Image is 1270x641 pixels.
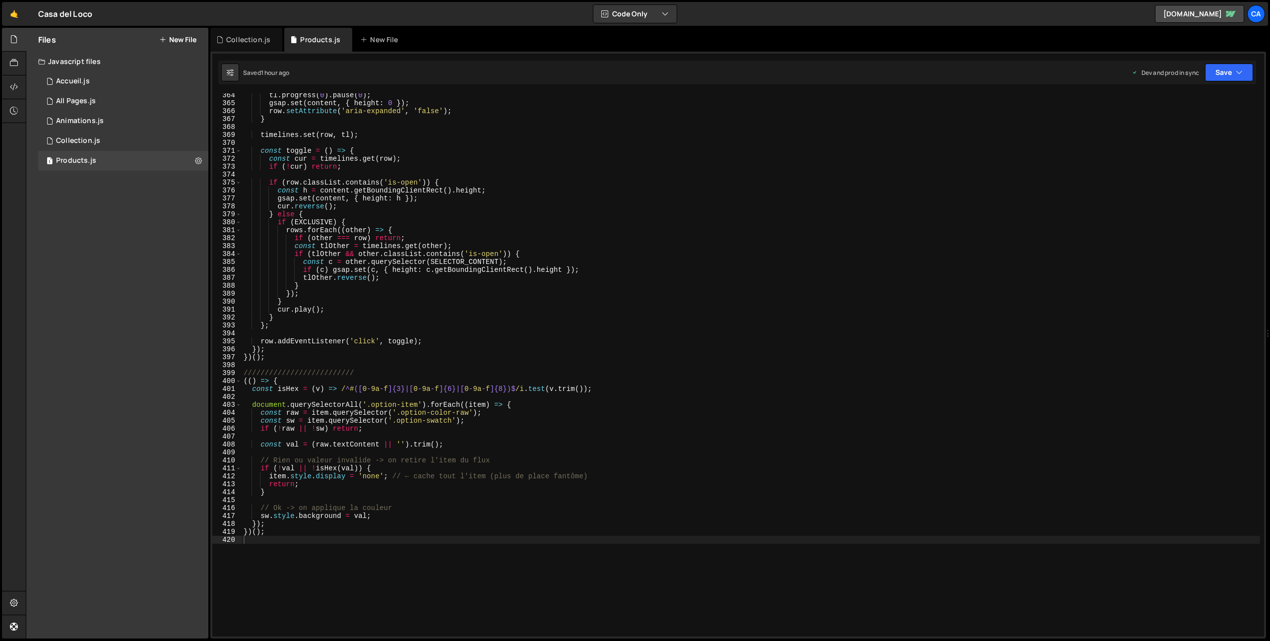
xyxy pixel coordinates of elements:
div: All Pages.js [56,97,96,106]
div: 375 [212,179,242,187]
div: 391 [212,306,242,314]
div: Saved [243,68,289,77]
div: 420 [212,536,242,544]
div: 388 [212,282,242,290]
div: 366 [212,107,242,115]
div: 369 [212,131,242,139]
div: 401 [212,385,242,393]
div: 16791/46116.js [38,131,208,151]
div: 413 [212,480,242,488]
div: Products.js [56,156,96,165]
div: 415 [212,496,242,504]
div: 389 [212,290,242,298]
div: 414 [212,488,242,496]
div: 374 [212,171,242,179]
button: Code Only [593,5,677,23]
div: 365 [212,99,242,107]
div: Collection.js [56,136,100,145]
div: 16791/45941.js [38,71,208,91]
div: 407 [212,433,242,441]
div: 384 [212,250,242,258]
div: 398 [212,361,242,369]
div: 410 [212,456,242,464]
div: Collection.js [226,35,270,45]
div: 370 [212,139,242,147]
div: 372 [212,155,242,163]
div: 394 [212,329,242,337]
div: 416 [212,504,242,512]
div: 403 [212,401,242,409]
div: Products.js [300,35,340,45]
div: 377 [212,194,242,202]
div: 411 [212,464,242,472]
div: 381 [212,226,242,234]
div: 16791/46000.js [38,111,208,131]
div: 385 [212,258,242,266]
div: Animations.js [56,117,104,126]
div: 392 [212,314,242,321]
div: 387 [212,274,242,282]
div: Accueil.js [56,77,90,86]
div: 409 [212,449,242,456]
div: 378 [212,202,242,210]
div: 371 [212,147,242,155]
a: Ca [1247,5,1265,23]
button: New File [159,36,196,44]
div: 386 [212,266,242,274]
div: 390 [212,298,242,306]
div: 412 [212,472,242,480]
div: 368 [212,123,242,131]
span: 1 [47,158,53,166]
div: 405 [212,417,242,425]
div: 380 [212,218,242,226]
div: Javascript files [26,52,208,71]
div: Casa del Loco [38,8,92,20]
div: 397 [212,353,242,361]
div: New File [360,35,402,45]
div: 417 [212,512,242,520]
div: 373 [212,163,242,171]
div: 379 [212,210,242,218]
h2: Files [38,34,56,45]
div: 418 [212,520,242,528]
div: 400 [212,377,242,385]
button: Save [1205,64,1253,81]
div: 404 [212,409,242,417]
div: 395 [212,337,242,345]
div: 419 [212,528,242,536]
div: 393 [212,321,242,329]
div: 382 [212,234,242,242]
div: Dev and prod in sync [1132,68,1199,77]
div: 376 [212,187,242,194]
div: 16791/46302.js [38,151,208,171]
div: 396 [212,345,242,353]
div: 367 [212,115,242,123]
div: 383 [212,242,242,250]
div: 364 [212,91,242,99]
div: 408 [212,441,242,449]
div: 406 [212,425,242,433]
div: 399 [212,369,242,377]
div: 16791/45882.js [38,91,208,111]
div: 1 hour ago [261,68,290,77]
a: 🤙 [2,2,26,26]
div: 402 [212,393,242,401]
a: [DOMAIN_NAME] [1155,5,1244,23]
